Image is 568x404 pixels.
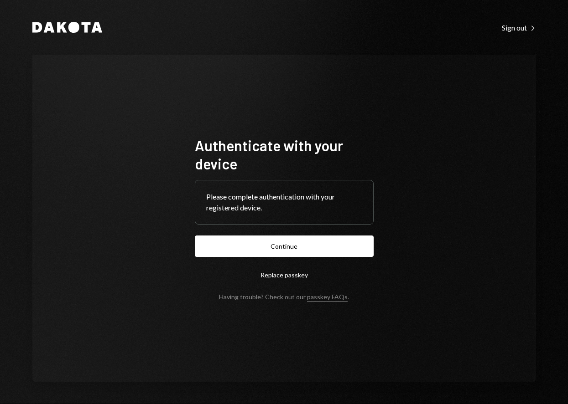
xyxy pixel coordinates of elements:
[219,293,349,301] div: Having trouble? Check out our .
[195,136,374,173] h1: Authenticate with your device
[195,235,374,257] button: Continue
[206,191,362,213] div: Please complete authentication with your registered device.
[195,264,374,286] button: Replace passkey
[502,22,536,32] a: Sign out
[307,293,348,302] a: passkey FAQs
[502,23,536,32] div: Sign out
